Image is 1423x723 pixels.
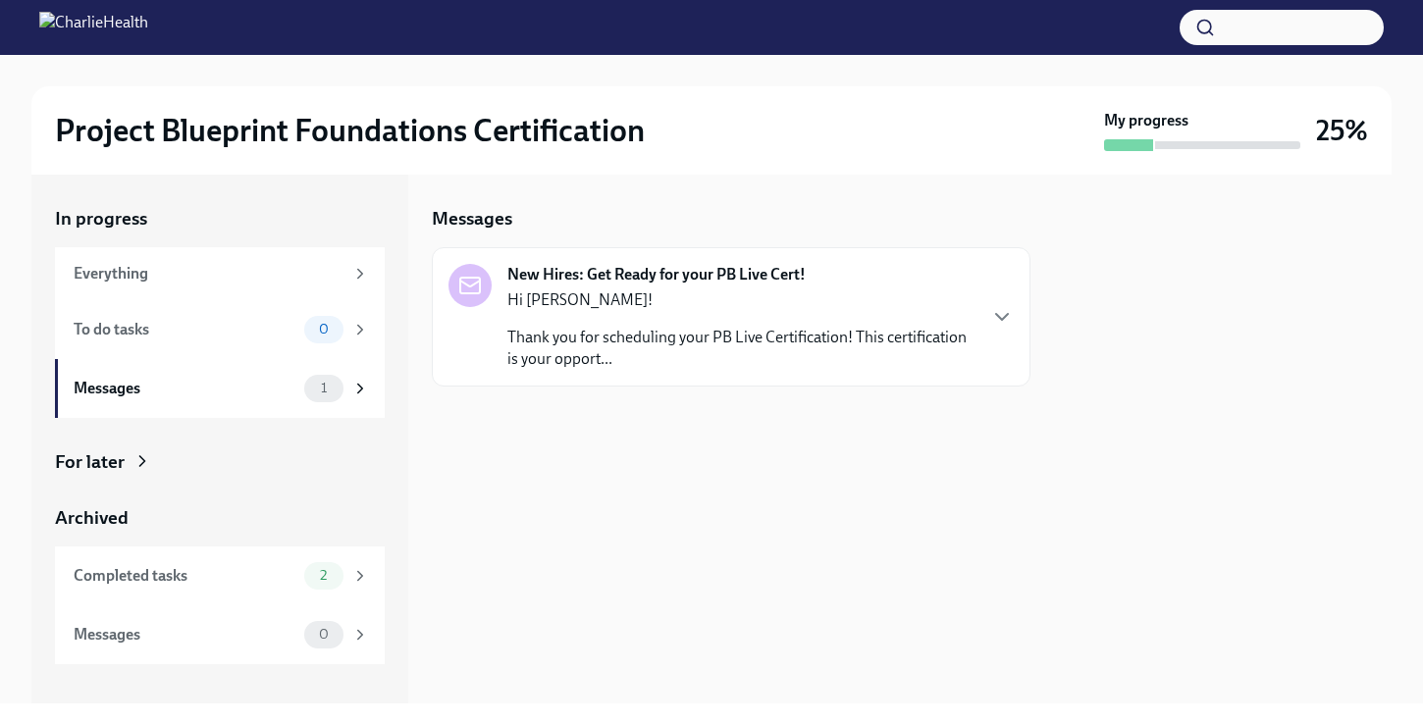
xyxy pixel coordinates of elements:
a: Archived [55,505,385,531]
div: Everything [74,263,343,284]
span: 2 [308,568,339,583]
div: Messages [74,624,296,646]
span: 0 [307,627,341,642]
div: Messages [74,378,296,399]
a: Everything [55,247,385,300]
a: For later [55,449,385,475]
span: 1 [309,381,339,395]
p: Hi [PERSON_NAME]! [507,289,975,311]
div: Completed tasks [74,565,296,587]
a: Messages0 [55,605,385,664]
a: Completed tasks2 [55,546,385,605]
a: In progress [55,206,385,232]
a: Messages1 [55,359,385,418]
span: 0 [307,322,341,336]
h3: 25% [1316,113,1368,148]
p: Thank you for scheduling your PB Live Certification! This certification is your opport... [507,327,975,370]
h5: Messages [432,206,512,232]
strong: New Hires: Get Ready for your PB Live Cert! [507,264,806,285]
img: CharlieHealth [39,12,148,43]
a: To do tasks0 [55,300,385,359]
strong: My progress [1104,110,1188,131]
div: For later [55,449,125,475]
h2: Project Blueprint Foundations Certification [55,111,645,150]
div: To do tasks [74,319,296,340]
